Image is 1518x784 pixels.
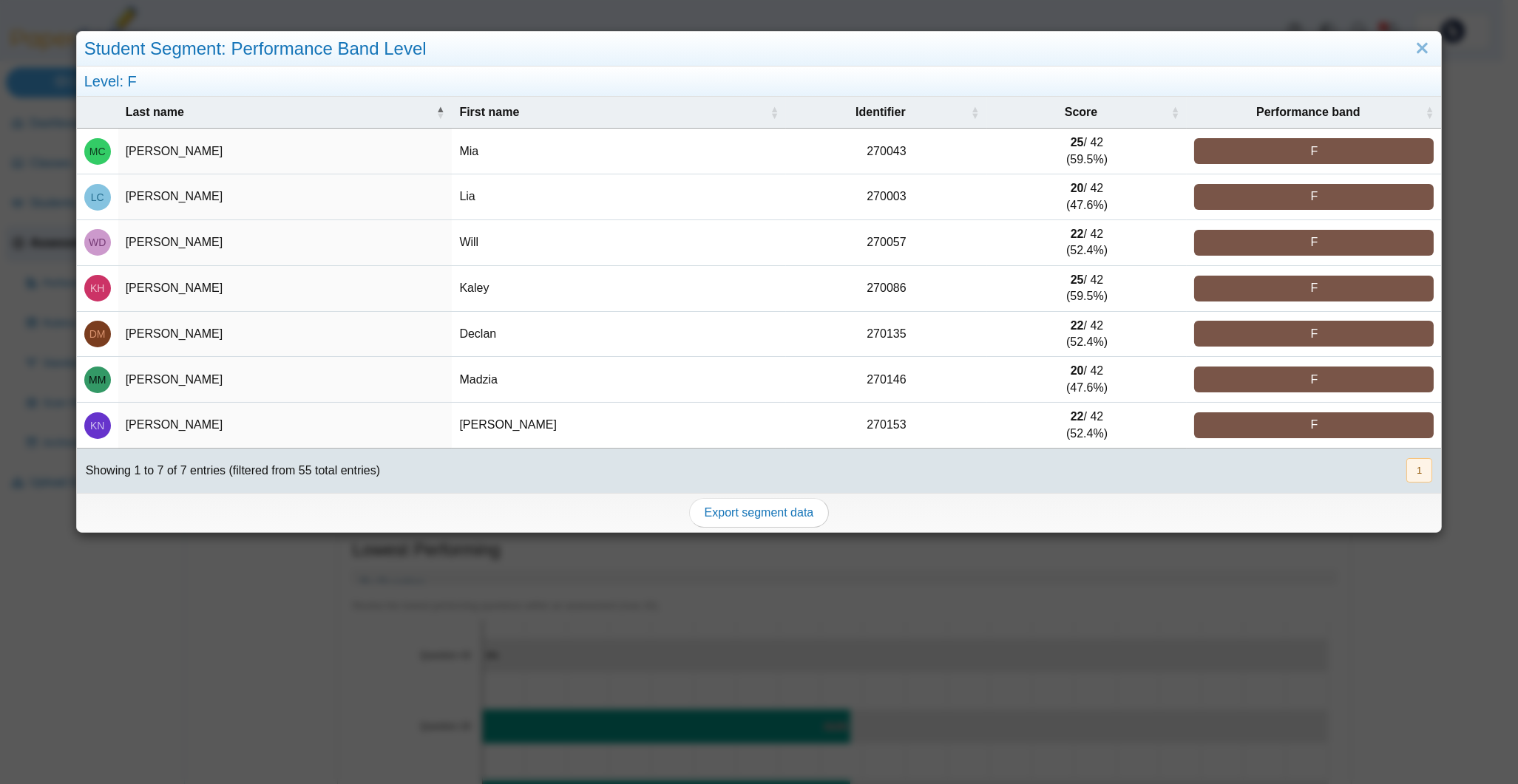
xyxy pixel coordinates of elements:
[1194,412,1434,438] div: F
[995,104,1168,120] span: Score
[1194,321,1434,347] div: F
[987,403,1187,449] td: / 42 (52.4%)
[786,220,986,266] td: 270057
[987,266,1187,312] td: / 42 (59.5%)
[786,357,986,403] td: 270146
[1194,276,1434,301] div: F
[1071,273,1084,286] b: 25
[90,283,104,293] span: Kaley Helton
[987,312,1187,358] td: / 42 (52.4%)
[452,403,786,449] td: [PERSON_NAME]
[118,357,453,403] td: [PERSON_NAME]
[770,105,779,120] span: First name : Activate to sort
[971,105,980,120] span: Identifier : Activate to sort
[1412,36,1434,61] a: Close
[452,129,786,174] td: Mia
[1425,105,1434,120] span: Performance band : Activate to sort
[459,104,767,120] span: First name
[1071,228,1084,240] b: 22
[1194,230,1434,256] div: F
[452,174,786,220] td: Lia
[126,104,433,120] span: Last name
[452,220,786,266] td: Will
[786,403,986,449] td: 270153
[77,67,1442,97] div: Level: F
[118,220,453,266] td: [PERSON_NAME]
[786,174,986,220] td: 270003
[1194,104,1422,120] span: Performance band
[118,174,453,220] td: [PERSON_NAME]
[89,375,106,385] span: Madzia Mokrzycki
[89,146,106,157] span: Mia Carlucci
[1170,105,1179,120] span: Score : Activate to sort
[786,312,986,358] td: 270135
[118,312,453,358] td: [PERSON_NAME]
[118,129,453,174] td: [PERSON_NAME]
[1194,367,1434,392] div: F
[436,105,444,120] span: Last name : Activate to invert sorting
[987,357,1187,403] td: / 42 (47.6%)
[1071,319,1084,332] b: 22
[786,129,986,174] td: 270043
[452,266,786,312] td: Kaley
[705,506,814,519] span: Export segment data
[452,312,786,358] td: Declan
[77,32,1442,67] div: Student Segment: Performance Band Level
[1194,138,1434,164] div: F
[1071,182,1084,194] b: 20
[1071,364,1084,377] b: 20
[90,420,104,431] span: Kaitlyn Nosal
[77,449,380,493] div: Showing 1 to 7 of 7 entries (filtered from 55 total entries)
[452,357,786,403] td: Madzia
[89,329,106,339] span: Declan McLeod
[118,266,453,312] td: [PERSON_NAME]
[1194,184,1434,210] div: F
[793,104,967,120] span: Identifier
[1071,136,1084,149] b: 25
[118,403,453,449] td: [PERSON_NAME]
[91,192,104,202] span: Lia Chacon
[1071,410,1084,423] b: 22
[1405,458,1432,483] nav: pagination
[987,174,1187,220] td: / 42 (47.6%)
[987,220,1187,266] td: / 42 (52.4%)
[1406,458,1432,483] button: 1
[689,498,830,528] a: Export segment data
[89,237,106,248] span: Will DiMarco
[987,129,1187,174] td: / 42 (59.5%)
[786,266,986,312] td: 270086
